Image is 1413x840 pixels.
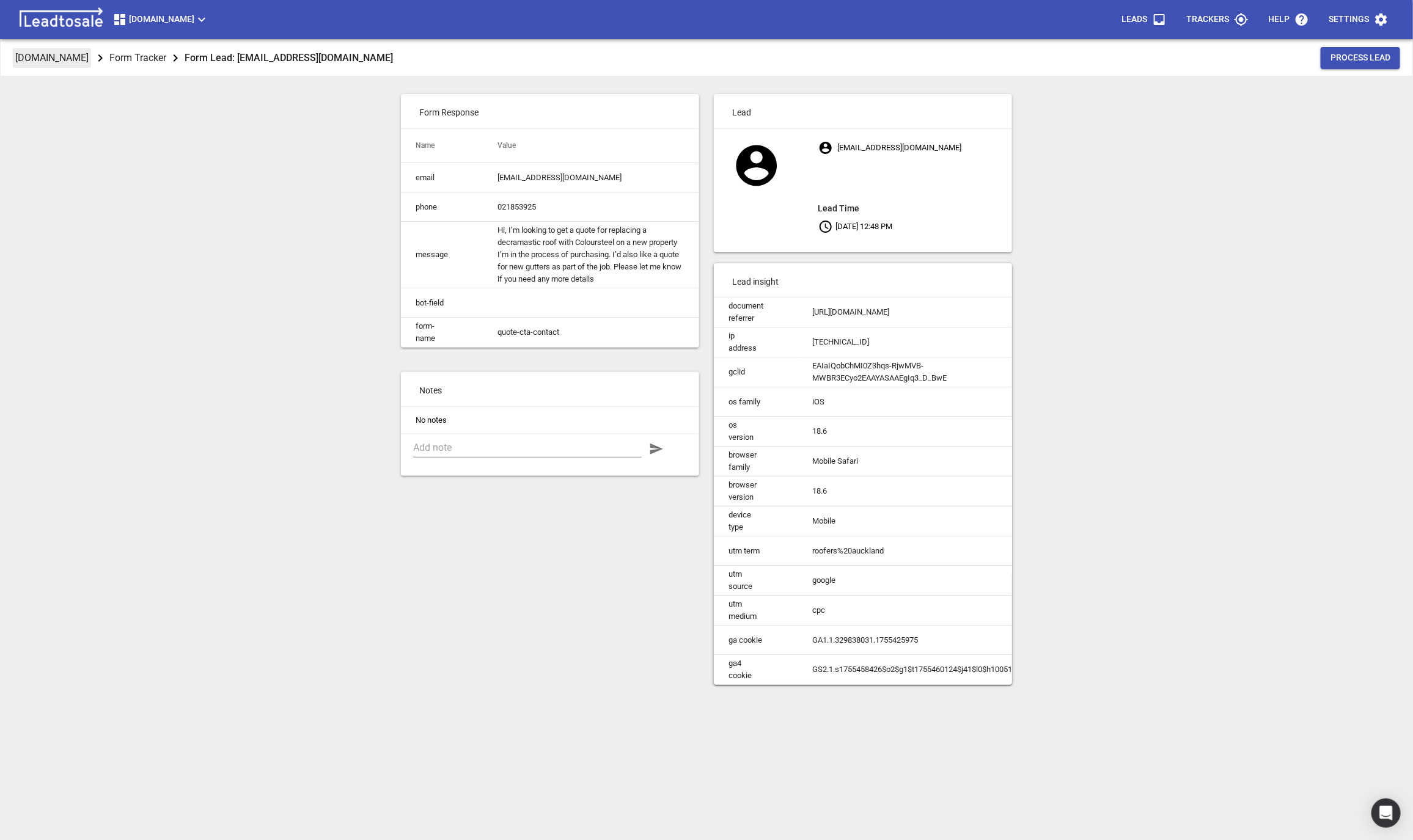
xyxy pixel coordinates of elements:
[714,387,798,417] td: os family
[818,201,1012,216] aside: Lead Time
[483,192,699,222] td: 021853925
[714,655,798,685] td: ga4 cookie
[714,327,798,357] td: ip address
[401,94,699,128] p: Form Response
[401,192,483,222] td: phone
[185,49,393,66] aside: Form Lead: [EMAIL_ADDRESS][DOMAIN_NAME]
[798,536,1048,566] td: roofers%20auckland
[714,447,798,477] td: browser family
[1329,13,1369,26] p: Settings
[714,477,798,506] td: browser version
[798,626,1048,655] td: GA1.1.329838031.1755425975
[401,129,483,163] th: Name
[798,387,1048,417] td: iOS
[401,407,699,434] li: No notes
[15,51,89,65] p: [DOMAIN_NAME]
[714,626,798,655] td: ga cookie
[401,163,483,192] td: email
[1268,13,1290,26] p: Help
[401,372,699,406] p: Notes
[401,222,483,288] td: message
[1121,13,1147,26] p: Leads
[108,7,214,32] button: [DOMAIN_NAME]
[112,12,209,27] span: [DOMAIN_NAME]
[798,298,1048,327] td: [URL][DOMAIN_NAME]
[798,327,1048,357] td: [TECHNICAL_ID]
[798,447,1048,477] td: Mobile Safari
[714,536,798,566] td: utm term
[15,7,108,32] img: logo
[714,506,798,536] td: device type
[483,129,699,163] th: Value
[714,94,1012,128] p: Lead
[401,288,483,318] td: bot-field
[1371,798,1401,828] div: Open Intercom Messenger
[798,477,1048,506] td: 18.6
[714,263,1012,298] p: Lead insight
[109,51,166,65] p: Form Tracker
[483,222,699,288] td: Hi, I’m looking to get a quote for replacing a decramastic roof with Coloursteel on a new propert...
[714,417,798,447] td: os version
[714,596,798,626] td: utm medium
[1321,47,1400,69] button: Process Lead
[818,137,1012,237] p: [EMAIL_ADDRESS][DOMAIN_NAME] [DATE] 12:48 PM
[1186,13,1229,26] p: Trackers
[401,318,483,348] td: form-name
[1330,52,1390,64] span: Process Lead
[714,566,798,596] td: utm source
[714,357,798,387] td: gclid
[483,318,699,348] td: quote-cta-contact
[714,298,798,327] td: document referrer
[798,596,1048,626] td: cpc
[798,417,1048,447] td: 18.6
[798,506,1048,536] td: Mobile
[798,655,1048,685] td: GS2.1.s1755458426$o2$g1$t1755460124$j41$l0$h1005158720
[483,163,699,192] td: [EMAIL_ADDRESS][DOMAIN_NAME]
[798,566,1048,596] td: google
[798,357,1048,387] td: EAIaIQobChMI0Z3hqs-RjwMVB-MWBR3ECyo2EAAYASAAEgIq3_D_BwE
[818,219,833,234] svg: Your local time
